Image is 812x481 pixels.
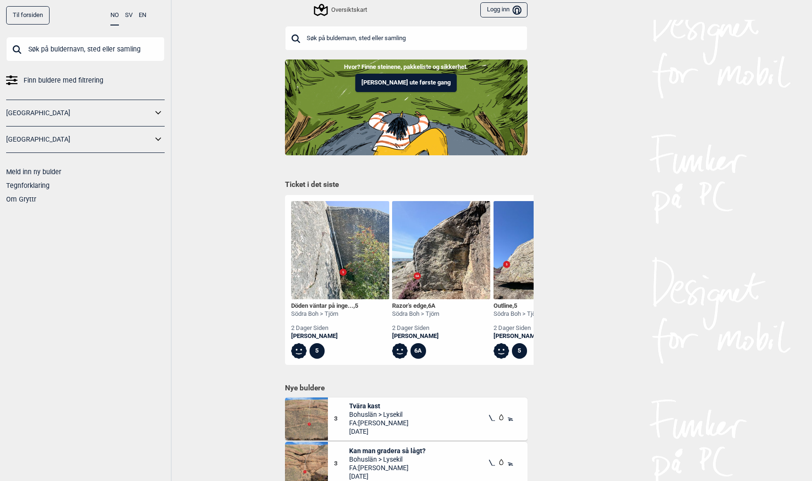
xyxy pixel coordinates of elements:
[494,324,541,332] div: 2 dager siden
[349,447,426,455] span: Kan man gradera så lågt?
[6,133,152,146] a: [GEOGRAPHIC_DATA]
[392,201,490,299] img: Razors edge
[349,410,409,419] span: Bohuslän > Lysekil
[428,302,435,309] span: 6A
[355,302,358,309] span: 5
[285,180,527,190] h1: Ticket i det siste
[392,310,439,318] div: Södra Boh > Tjörn
[291,310,358,318] div: Södra Boh > Tjörn
[291,332,358,340] a: [PERSON_NAME]
[125,6,133,25] button: SV
[285,26,527,51] input: Søk på buldernavn, sted eller samling
[349,472,426,481] span: [DATE]
[139,6,146,25] button: EN
[291,302,358,310] div: Döden väntar på inge... ,
[349,427,409,436] span: [DATE]
[334,460,350,468] span: 3
[349,402,409,410] span: Tvära kast
[285,383,527,393] h1: Nye buldere
[310,343,325,359] div: 5
[7,62,805,72] p: Hvor? Finne steinene, pakkeliste og sikkerhet.
[6,195,36,203] a: Om Gryttr
[6,6,50,25] a: Til forsiden
[349,464,426,472] span: FA: [PERSON_NAME]
[512,343,527,359] div: 5
[285,397,527,440] div: Tvara kast3Tvära kastBohuslän > LysekilFA:[PERSON_NAME][DATE]
[6,74,165,87] a: Finn buldere med filtrering
[6,37,165,61] input: Søk på buldernavn, sted eller samling
[6,182,50,189] a: Tegnforklaring
[334,415,350,423] span: 3
[110,6,119,25] button: NO
[349,455,426,464] span: Bohuslän > Lysekil
[291,201,389,299] img: Doden vantar pa ingen men du star forst i kon
[285,397,328,440] img: Tvara kast
[6,168,61,176] a: Meld inn ny bulder
[392,332,439,340] a: [PERSON_NAME]
[392,302,439,310] div: Razor's edge ,
[494,310,541,318] div: Södra Boh > Tjörn
[315,4,367,16] div: Oversiktskart
[514,302,517,309] span: 5
[349,419,409,427] span: FA: [PERSON_NAME]
[494,332,541,340] a: [PERSON_NAME]
[392,324,439,332] div: 2 dager siden
[480,2,527,18] button: Logg inn
[291,324,358,332] div: 2 dager siden
[494,201,592,299] img: Outline
[6,106,152,120] a: [GEOGRAPHIC_DATA]
[355,74,457,92] button: [PERSON_NAME] ute første gang
[24,74,103,87] span: Finn buldere med filtrering
[494,302,541,310] div: Outline ,
[410,343,426,359] div: 6A
[285,59,527,155] img: Indoor to outdoor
